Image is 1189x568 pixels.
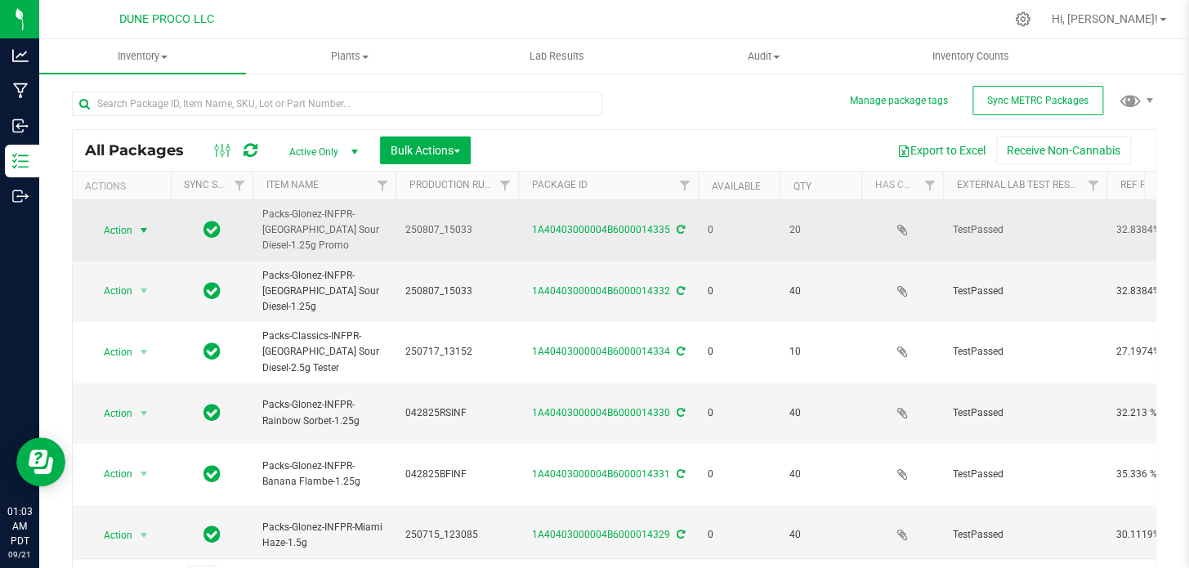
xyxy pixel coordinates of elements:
a: Available [711,181,760,192]
span: 0 [708,284,770,299]
span: In Sync [203,463,221,485]
span: Sync from Compliance System [674,224,685,235]
a: Filter [491,172,518,199]
a: Lab Results [454,39,660,74]
span: DUNE PROCO LLC [119,12,214,26]
span: Packs-Glonez-INFPR-Banana Flambe-1.25g [262,458,386,490]
span: In Sync [203,280,221,302]
span: TestPassed [953,467,1097,482]
iframe: Resource center [16,437,65,486]
span: select [134,402,154,425]
span: Inventory [39,49,246,64]
span: All Packages [85,141,200,159]
span: Packs-Classics-INFPR-[GEOGRAPHIC_DATA] Sour Diesel-2.5g Tester [262,329,386,376]
span: TestPassed [953,344,1097,360]
a: Item Name [266,179,318,190]
span: In Sync [203,523,221,546]
inline-svg: Outbound [12,188,29,204]
span: 10 [789,344,852,360]
span: Audit [661,49,866,64]
a: 1A40403000004B6000014335 [532,224,670,235]
button: Receive Non-Cannabis [996,136,1131,164]
span: Hi, [PERSON_NAME]! [1052,12,1158,25]
span: Sync from Compliance System [674,285,685,297]
span: Packs-Glonez-INFPR-[GEOGRAPHIC_DATA] Sour Diesel-1.25g [262,268,386,315]
span: 0 [708,344,770,360]
span: select [134,524,154,547]
a: Filter [1079,172,1106,199]
span: select [134,280,154,302]
a: Plants [246,39,453,74]
a: Qty [793,181,811,192]
a: Production Run [409,179,491,190]
p: 09/21 [7,548,32,561]
span: Inventory Counts [910,49,1031,64]
span: 20 [789,222,852,238]
inline-svg: Manufacturing [12,83,29,99]
span: 042825RSINF [405,405,508,421]
span: In Sync [203,218,221,241]
span: TestPassed [953,284,1097,299]
a: 1A40403000004B6000014329 [532,529,670,540]
span: select [134,219,154,242]
a: 1A40403000004B6000014331 [532,468,670,480]
a: 1A40403000004B6000014330 [532,407,670,418]
span: 250807_15033 [405,222,508,238]
a: 1A40403000004B6000014334 [532,346,670,357]
a: Filter [916,172,943,199]
span: Action [89,463,133,485]
span: Sync from Compliance System [674,407,685,418]
span: select [134,463,154,485]
span: TestPassed [953,405,1097,421]
span: Lab Results [507,49,606,64]
span: Bulk Actions [391,144,460,157]
a: Filter [369,172,396,199]
p: 01:03 AM PDT [7,504,32,548]
span: Action [89,219,133,242]
span: Action [89,524,133,547]
a: Sync Status [184,179,247,190]
a: Filter [671,172,698,199]
inline-svg: Inbound [12,118,29,134]
a: 1A40403000004B6000014332 [532,285,670,297]
span: 0 [708,527,770,543]
inline-svg: Inventory [12,153,29,169]
span: Sync from Compliance System [674,346,685,357]
span: Sync from Compliance System [674,529,685,540]
div: Actions [85,181,164,192]
span: TestPassed [953,527,1097,543]
span: In Sync [203,401,221,424]
span: In Sync [203,340,221,363]
span: Packs-Glonez-INFPR-Rainbow Sorbet-1.25g [262,397,386,428]
th: Has COA [861,172,943,200]
span: 0 [708,222,770,238]
span: 40 [789,405,852,421]
span: Packs-Glonez-INFPR-[GEOGRAPHIC_DATA] Sour Diesel-1.25g Promo [262,207,386,254]
span: Sync METRC Packages [987,95,1088,106]
button: Bulk Actions [380,136,471,164]
span: 0 [708,467,770,482]
span: Packs-Glonez-INFPR-Miami Haze-1.5g [262,520,386,551]
span: Plants [247,49,452,64]
span: Sync from Compliance System [674,468,685,480]
inline-svg: Analytics [12,47,29,64]
a: Package ID [531,179,587,190]
span: 250807_15033 [405,284,508,299]
span: 250717_13152 [405,344,508,360]
span: TestPassed [953,222,1097,238]
button: Export to Excel [887,136,996,164]
div: Manage settings [1012,11,1033,27]
span: 0 [708,405,770,421]
span: 042825BFINF [405,467,508,482]
span: Action [89,341,133,364]
button: Sync METRC Packages [972,86,1103,115]
a: External Lab Test Result [956,179,1084,190]
span: 250715_123085 [405,527,508,543]
span: 40 [789,284,852,299]
button: Manage package tags [850,94,948,108]
input: Search Package ID, Item Name, SKU, Lot or Part Number... [72,92,602,116]
span: 40 [789,467,852,482]
a: Inventory [39,39,246,74]
a: Audit [660,39,867,74]
span: select [134,341,154,364]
